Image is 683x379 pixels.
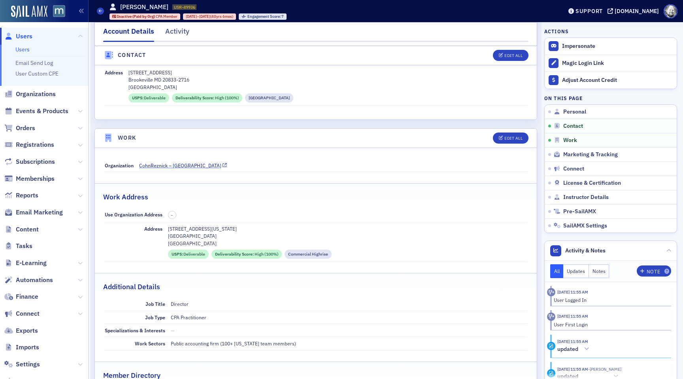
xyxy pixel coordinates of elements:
[4,90,56,99] a: Organizations
[4,276,53,284] a: Automations
[545,72,677,89] a: Adjust Account Credit
[171,327,175,334] span: —
[112,14,178,19] a: Inactive (Paid by Org) CPA Member
[554,321,666,328] div: User First Login
[16,225,39,234] span: Content
[4,157,55,166] a: Subscriptions
[563,137,577,144] span: Work
[544,95,677,102] h4: On this page
[118,134,136,142] h4: Work
[550,264,564,278] button: All
[557,345,592,353] button: updated
[547,342,555,350] div: Update
[168,225,527,232] p: [STREET_ADDRESS][US_STATE]
[545,55,677,72] button: Magic Login Link
[171,298,527,310] dd: Director
[53,5,65,17] img: SailAMX
[4,124,35,133] a: Orders
[16,32,32,41] span: Users
[16,124,35,133] span: Orders
[15,70,58,77] a: User Custom CPE
[247,14,282,19] span: Engagement Score :
[120,3,168,11] h1: [PERSON_NAME]
[175,95,215,101] span: Deliverability Score :
[575,8,603,15] div: Support
[563,108,586,116] span: Personal
[135,340,165,347] span: Work Sectors
[109,13,181,20] div: Inactive (Paid by Org): Inactive (Paid by Org): CPA Member
[4,259,47,267] a: E-Learning
[103,192,148,202] h2: Work Address
[589,264,609,278] button: Notes
[171,340,296,347] div: Public accounting firm (100+ [US_STATE] team members)
[11,6,47,18] img: SailAMX
[4,174,55,183] a: Memberships
[16,157,55,166] span: Subscriptions
[557,313,588,319] time: 9/22/2025 11:55 AM
[211,250,282,259] div: Deliverability Score: High (100%)
[504,53,523,58] div: Edit All
[132,95,144,101] span: USPS :
[47,5,65,19] a: View Homepage
[554,296,666,303] div: User Logged In
[118,51,146,59] h4: Contact
[168,250,209,259] div: USPS: Deliverable
[4,242,32,250] a: Tasks
[562,43,595,50] button: Impersonate
[557,339,588,344] time: 9/22/2025 11:55 AM
[647,269,660,274] div: Note
[16,292,38,301] span: Finance
[145,314,165,320] span: Job Type
[16,309,40,318] span: Connect
[563,123,583,130] span: Contact
[4,140,54,149] a: Registrations
[247,15,284,19] div: 7
[165,26,189,41] div: Activity
[16,140,54,149] span: Registrations
[562,77,673,84] div: Adjust Account Credit
[168,232,527,239] p: [GEOGRAPHIC_DATA]
[105,69,123,76] span: Address
[215,251,255,258] span: Deliverability Score :
[4,32,32,41] a: Users
[128,93,169,102] div: USPS: Deliverable
[105,327,165,334] span: Specializations & Interests
[4,225,39,234] a: Content
[16,208,63,217] span: Email Marketing
[557,366,588,372] time: 9/22/2025 11:55 AM
[4,208,63,217] a: Email Marketing
[168,240,527,247] p: [GEOGRAPHIC_DATA]
[4,343,39,352] a: Imports
[4,107,68,116] a: Events & Products
[563,194,609,201] span: Instructor Details
[128,69,527,76] p: [STREET_ADDRESS]
[557,289,588,295] time: 9/22/2025 11:55 AM
[128,76,527,83] p: Brookeville MD 20833-2716
[615,8,659,15] div: [DOMAIN_NAME]
[172,93,242,102] div: Deliverability Score: High (100%)
[16,276,53,284] span: Automations
[547,369,555,377] div: Update
[103,282,160,292] h2: Additional Details
[4,326,38,335] a: Exports
[15,46,30,53] a: Users
[183,13,236,20] div: 1985-01-15 00:00:00
[239,13,287,20] div: Engagement Score: 7
[4,191,38,200] a: Reports
[16,343,39,352] span: Imports
[563,165,584,172] span: Connect
[504,136,523,140] div: Edit All
[4,309,40,318] a: Connect
[563,264,589,278] button: Updates
[563,208,596,215] span: Pre-SailAMX
[245,93,293,102] div: Residential Street
[16,90,56,99] span: Organizations
[16,191,38,200] span: Reports
[15,59,53,66] a: Email Send Log
[171,314,206,320] span: CPA Practitioner
[105,211,162,218] span: Use Organization Address
[16,242,32,250] span: Tasks
[139,162,227,169] a: CohnReznick – [GEOGRAPHIC_DATA]
[156,14,177,19] span: CPA Member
